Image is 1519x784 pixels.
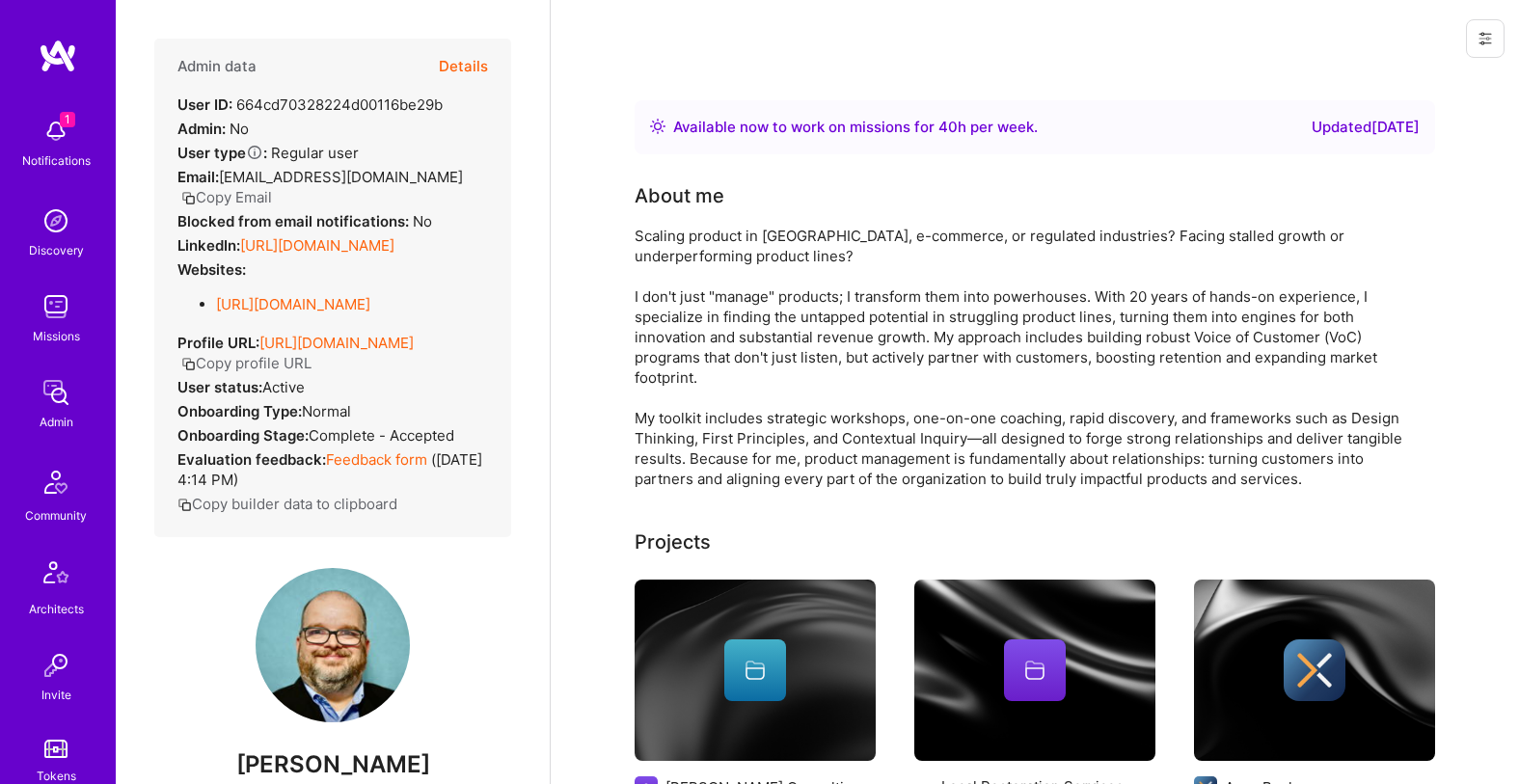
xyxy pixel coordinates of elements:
[37,287,75,326] img: teamwork
[439,39,488,95] button: Details
[33,326,80,346] div: Missions
[39,39,77,73] img: logo
[309,426,454,445] span: Complete - Accepted
[177,211,432,231] div: No
[37,112,75,150] img: bell
[177,334,259,352] strong: Profile URL:
[635,226,1406,489] div: Scaling product in [GEOGRAPHIC_DATA], e-commerce, or regulated industries? Facing stalled growth ...
[216,295,370,313] a: [URL][DOMAIN_NAME]
[154,750,511,779] span: [PERSON_NAME]
[22,150,91,171] div: Notifications
[326,450,427,469] a: Feedback form
[25,505,87,526] div: Community
[177,498,192,512] i: icon Copy
[40,412,73,432] div: Admin
[177,449,488,490] div: ( [DATE] 4:14 PM )
[177,378,262,396] strong: User status:
[635,527,711,556] div: Projects
[246,144,263,161] i: Help
[33,553,79,599] img: Architects
[1312,116,1420,139] div: Updated [DATE]
[1284,639,1345,701] img: Company logo
[302,402,351,420] span: normal
[240,236,394,255] a: [URL][DOMAIN_NAME]
[44,740,68,758] img: tokens
[177,143,359,163] div: Regular user
[177,236,240,255] strong: LinkedIn:
[1194,580,1435,761] img: cover
[177,95,443,115] div: 664cd70328224d00116be29b
[177,212,413,230] strong: Blocked from email notifications:
[673,116,1038,139] div: Available now to work on missions for h per week .
[219,168,463,186] span: [EMAIL_ADDRESS][DOMAIN_NAME]
[177,144,267,162] strong: User type :
[181,191,196,205] i: icon Copy
[60,112,75,127] span: 1
[635,181,724,210] div: About me
[177,450,326,469] strong: Evaluation feedback:
[938,118,958,136] span: 40
[914,580,1155,761] img: cover
[262,378,305,396] span: Active
[259,334,414,352] a: [URL][DOMAIN_NAME]
[635,580,876,761] img: cover
[256,568,410,722] img: User Avatar
[177,494,397,514] button: Copy builder data to clipboard
[177,426,309,445] strong: Onboarding Stage:
[37,202,75,240] img: discovery
[41,685,71,705] div: Invite
[177,168,219,186] strong: Email:
[29,599,84,619] div: Architects
[177,120,226,138] strong: Admin:
[181,357,196,371] i: icon Copy
[33,459,79,505] img: Community
[37,373,75,412] img: admin teamwork
[177,119,249,139] div: No
[650,119,665,134] img: Availability
[177,260,246,279] strong: Websites:
[177,402,302,420] strong: Onboarding Type:
[181,353,312,373] button: Copy profile URL
[177,95,232,114] strong: User ID:
[177,58,257,75] h4: Admin data
[37,646,75,685] img: Invite
[29,240,84,260] div: Discovery
[181,187,272,207] button: Copy Email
